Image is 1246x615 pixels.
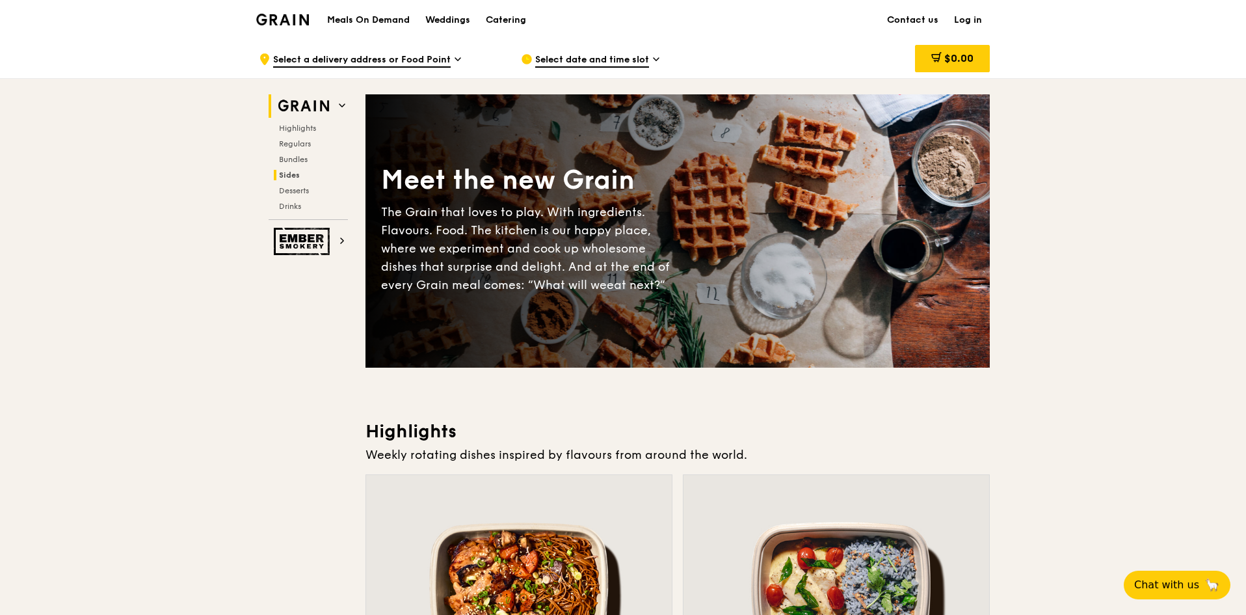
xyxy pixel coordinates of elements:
span: Select date and time slot [535,53,649,68]
div: Weddings [425,1,470,40]
span: Regulars [279,139,311,148]
span: Chat with us [1134,577,1199,593]
span: 🦙 [1204,577,1220,593]
h1: Meals On Demand [327,14,410,27]
a: Weddings [418,1,478,40]
span: Drinks [279,202,301,211]
span: $0.00 [944,52,974,64]
div: Catering [486,1,526,40]
img: Ember Smokery web logo [274,228,334,255]
a: Catering [478,1,534,40]
span: Select a delivery address or Food Point [273,53,451,68]
div: Weekly rotating dishes inspired by flavours from around the world. [365,446,990,464]
span: Highlights [279,124,316,133]
button: Chat with us🦙 [1124,571,1230,599]
img: Grain web logo [274,94,334,118]
a: Log in [946,1,990,40]
div: Meet the new Grain [381,163,678,198]
span: eat next?” [607,278,665,292]
h3: Highlights [365,420,990,443]
div: The Grain that loves to play. With ingredients. Flavours. Food. The kitchen is our happy place, w... [381,203,678,294]
img: Grain [256,14,309,25]
span: Bundles [279,155,308,164]
span: Sides [279,171,300,180]
span: Desserts [279,186,309,195]
a: Contact us [879,1,946,40]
